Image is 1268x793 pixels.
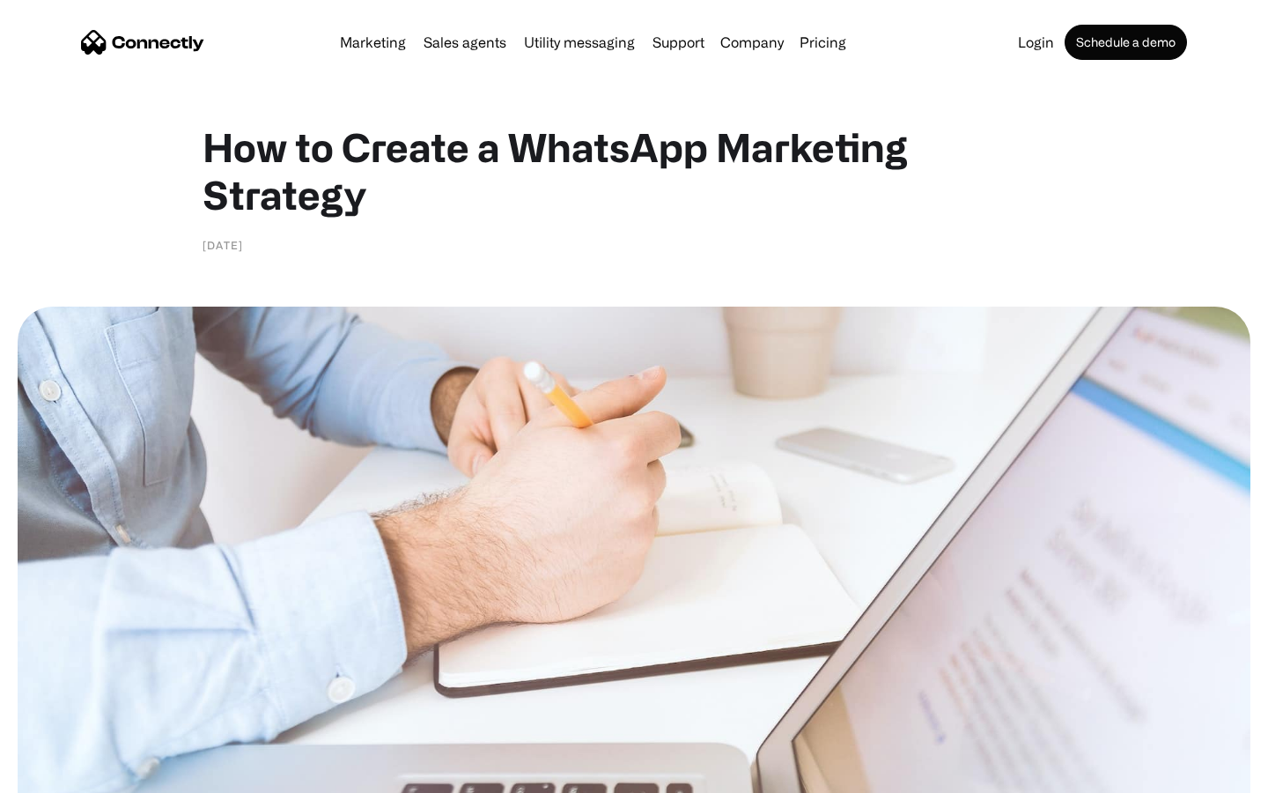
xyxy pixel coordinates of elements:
div: [DATE] [203,236,243,254]
a: Login [1011,35,1061,49]
h1: How to Create a WhatsApp Marketing Strategy [203,123,1065,219]
a: Marketing [333,35,413,49]
a: Schedule a demo [1065,25,1187,60]
div: Company [720,30,784,55]
a: Pricing [792,35,853,49]
aside: Language selected: English [18,762,106,787]
a: Support [645,35,711,49]
a: Sales agents [417,35,513,49]
a: Utility messaging [517,35,642,49]
ul: Language list [35,762,106,787]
